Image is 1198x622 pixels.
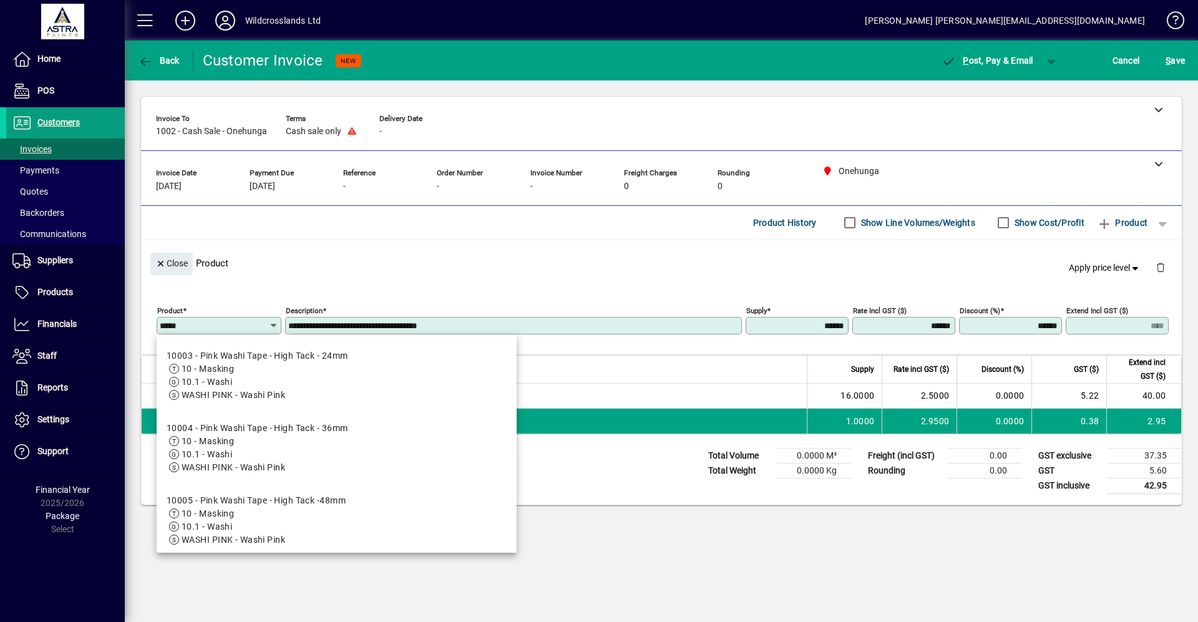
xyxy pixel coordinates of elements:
span: Product History [753,213,817,233]
a: Support [6,436,125,467]
td: 0.00 [947,463,1022,478]
span: Package [46,511,79,521]
td: Rounding [862,463,947,478]
span: 10.1 - Washi [182,377,232,387]
a: Payments [6,160,125,181]
td: GST exclusive [1032,448,1107,463]
a: Financials [6,309,125,340]
td: Freight (incl GST) [862,448,947,463]
a: Products [6,277,125,308]
span: 1.0000 [846,415,875,427]
button: Product History [748,211,822,234]
span: Payments [12,165,59,175]
label: Show Line Volumes/Weights [859,216,975,229]
a: Quotes [6,181,125,202]
span: [DATE] [156,182,182,192]
span: Products [37,287,73,297]
span: Extend incl GST ($) [1114,356,1166,383]
span: NEW [341,57,356,65]
mat-label: Discount (%) [960,306,1000,314]
button: Add [165,9,205,32]
td: 40.00 [1106,384,1181,409]
div: 2.5000 [890,389,949,402]
span: ost, Pay & Email [942,56,1033,66]
a: Home [6,44,125,75]
div: 10003 - Pink Washi Tape - High Tack - 24mm [167,349,348,362]
a: Knowledge Base [1157,2,1182,43]
div: Customer Invoice [203,51,323,70]
button: Back [135,49,183,72]
td: 0.0000 [957,384,1031,409]
span: Close [155,253,188,274]
span: [DATE] [250,182,275,192]
a: Invoices [6,138,125,160]
button: Save [1162,49,1188,72]
td: 0.38 [1031,409,1106,434]
a: Reports [6,372,125,404]
button: Product [1091,211,1154,234]
td: 42.95 [1107,478,1182,493]
td: Total Weight [702,463,777,478]
div: Wildcrosslands Ltd [245,11,321,31]
span: - [343,182,346,192]
td: GST [1032,463,1107,478]
span: WASHI PINK - Washi Pink [182,462,285,472]
button: Profile [205,9,245,32]
mat-label: Rate incl GST ($) [853,306,907,314]
span: Suppliers [37,255,73,265]
div: 10005 - Pink Washi Tape - High Tack -48mm [167,494,346,507]
span: - [379,127,382,137]
span: 10 - Masking [182,436,234,446]
button: Delete [1146,253,1176,283]
button: Post, Pay & Email [935,49,1040,72]
span: 10 - Masking [182,364,234,374]
span: 10.1 - Washi [182,449,232,459]
mat-option: 10005 - Pink Washi Tape - High Tack -48mm [157,484,517,556]
td: 2.95 [1106,409,1181,434]
app-page-header-button: Delete [1146,261,1176,273]
span: Rate incl GST ($) [894,362,949,376]
span: Cash sale only [286,127,341,137]
div: [PERSON_NAME] [PERSON_NAME][EMAIL_ADDRESS][DOMAIN_NAME] [865,11,1145,31]
mat-label: Supply [746,306,767,314]
td: 5.60 [1107,463,1182,478]
span: - [437,182,439,192]
td: 0.0000 M³ [777,448,852,463]
app-page-header-button: Close [147,258,196,269]
span: POS [37,85,54,95]
button: Apply price level [1064,256,1146,279]
span: Discount (%) [981,362,1024,376]
span: Communications [12,229,86,239]
span: Financial Year [36,485,90,495]
span: S [1166,56,1171,66]
mat-label: Extend incl GST ($) [1066,306,1128,314]
td: 0.00 [947,448,1022,463]
span: Reports [37,382,68,392]
span: 0 [624,182,629,192]
span: 0 [718,182,723,192]
a: Suppliers [6,245,125,276]
td: 5.22 [1031,384,1106,409]
span: WASHI PINK - Washi Pink [182,535,285,545]
label: Show Cost/Profit [1012,216,1084,229]
span: Support [37,446,69,456]
td: 0.0000 Kg [777,463,852,478]
span: Back [138,56,180,66]
button: Cancel [1109,49,1143,72]
div: 2.9500 [890,415,949,427]
a: Staff [6,341,125,372]
a: Settings [6,404,125,435]
a: Backorders [6,202,125,223]
span: Home [37,54,61,64]
span: Invoices [12,144,52,154]
span: Settings [37,414,69,424]
div: 10004 - Pink Washi Tape - High Tack - 36mm [167,422,348,435]
span: P [963,56,968,66]
mat-label: Product [157,306,183,314]
span: Staff [37,351,57,361]
span: 10.1 - Washi [182,522,232,532]
td: Total Volume [702,448,777,463]
span: Apply price level [1069,261,1141,275]
a: POS [6,75,125,107]
span: - [530,182,533,192]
